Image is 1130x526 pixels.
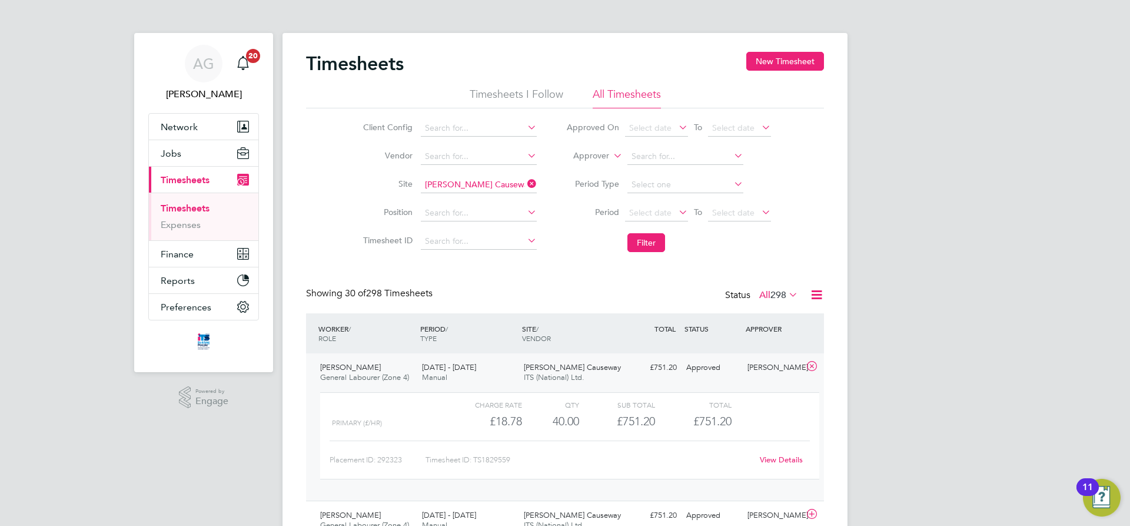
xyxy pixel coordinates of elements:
[627,177,743,193] input: Select one
[315,318,417,349] div: WORKER
[426,451,752,469] div: Timesheet ID: TS1829559
[360,235,413,246] label: Timesheet ID
[593,87,661,108] li: All Timesheets
[348,324,351,333] span: /
[446,412,522,431] div: £18.78
[629,207,672,218] span: Select date
[655,398,731,412] div: Total
[524,362,621,372] span: [PERSON_NAME] Causeway
[629,123,672,133] span: Select date
[470,87,563,108] li: Timesheets I Follow
[682,358,743,378] div: Approved
[760,455,803,465] a: View Details
[743,358,804,378] div: [PERSON_NAME]
[446,398,522,412] div: Charge rate
[422,362,476,372] span: [DATE] - [DATE]
[682,318,743,339] div: STATUS
[332,419,382,427] span: Primary (£/HR)
[421,148,537,165] input: Search for...
[579,412,655,431] div: £751.20
[306,52,404,75] h2: Timesheets
[422,372,447,382] span: Manual
[620,358,682,378] div: £751.20
[161,275,195,286] span: Reports
[148,332,259,351] a: Go to home page
[421,120,537,137] input: Search for...
[690,204,706,220] span: To
[320,510,381,520] span: [PERSON_NAME]
[770,289,786,301] span: 298
[149,241,258,267] button: Finance
[654,324,676,333] span: TOTAL
[712,207,755,218] span: Select date
[627,233,665,252] button: Filter
[620,506,682,525] div: £751.20
[345,287,433,299] span: 298 Timesheets
[231,45,255,82] a: 20
[161,121,198,133] span: Network
[1083,479,1121,517] button: Open Resource Center, 11 new notifications
[360,178,413,189] label: Site
[330,451,426,469] div: Placement ID: 292323
[421,233,537,250] input: Search for...
[579,398,655,412] div: Sub Total
[179,386,229,409] a: Powered byEngage
[690,120,706,135] span: To
[446,324,448,333] span: /
[759,289,798,301] label: All
[195,396,228,406] span: Engage
[193,56,214,71] span: AG
[524,372,584,382] span: ITS (National) Ltd.
[522,398,579,412] div: QTY
[149,114,258,140] button: Network
[725,287,800,304] div: Status
[148,87,259,101] span: Andy Graham
[306,287,435,300] div: Showing
[420,333,437,343] span: TYPE
[522,412,579,431] div: 40.00
[712,123,755,133] span: Select date
[536,324,539,333] span: /
[320,372,409,382] span: General Labourer (Zone 4)
[148,45,259,101] a: AG[PERSON_NAME]
[360,207,413,217] label: Position
[320,362,381,372] span: [PERSON_NAME]
[149,140,258,166] button: Jobs
[746,52,824,71] button: New Timesheet
[522,333,551,343] span: VENDOR
[421,177,537,193] input: Search for...
[195,332,212,351] img: itsconstruction-logo-retina.png
[743,506,804,525] div: [PERSON_NAME]
[161,249,194,260] span: Finance
[693,414,732,428] span: £751.20
[421,205,537,221] input: Search for...
[195,386,228,396] span: Powered by
[345,287,366,299] span: 30 of
[360,122,413,133] label: Client Config
[161,302,211,313] span: Preferences
[743,318,804,339] div: APPROVER
[566,178,619,189] label: Period Type
[161,203,210,214] a: Timesheets
[556,150,609,162] label: Approver
[149,167,258,193] button: Timesheets
[246,49,260,63] span: 20
[417,318,519,349] div: PERIOD
[149,267,258,293] button: Reports
[134,33,273,372] nav: Main navigation
[149,193,258,240] div: Timesheets
[1082,487,1093,502] div: 11
[360,150,413,161] label: Vendor
[149,294,258,320] button: Preferences
[682,506,743,525] div: Approved
[422,510,476,520] span: [DATE] - [DATE]
[161,219,201,230] a: Expenses
[566,207,619,217] label: Period
[566,122,619,133] label: Approved On
[519,318,621,349] div: SITE
[524,510,621,520] span: [PERSON_NAME] Causeway
[161,174,210,186] span: Timesheets
[161,148,181,159] span: Jobs
[318,333,336,343] span: ROLE
[627,148,743,165] input: Search for...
